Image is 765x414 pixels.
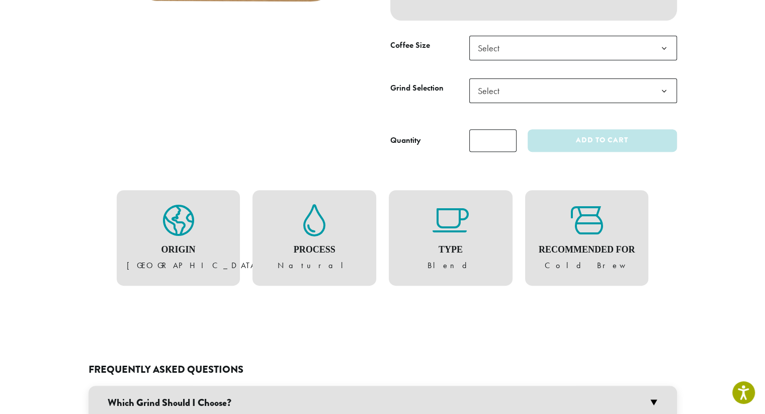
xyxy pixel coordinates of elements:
figure: Blend [399,204,502,272]
label: Grind Selection [390,81,469,96]
span: Select [474,38,509,58]
figure: Natural [263,204,366,272]
span: Select [469,36,677,60]
h4: Origin [127,244,230,256]
span: Select [474,81,509,101]
label: Coffee Size [390,38,469,53]
button: Add to cart [528,129,676,152]
div: Quantity [390,134,421,146]
figure: Cold Brew [535,204,639,272]
h4: Process [263,244,366,256]
h4: Type [399,244,502,256]
figure: [GEOGRAPHIC_DATA] [127,204,230,272]
input: Product quantity [469,129,517,152]
h4: Recommended For [535,244,639,256]
h2: Frequently Asked Questions [89,364,677,376]
span: Select [469,78,677,103]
